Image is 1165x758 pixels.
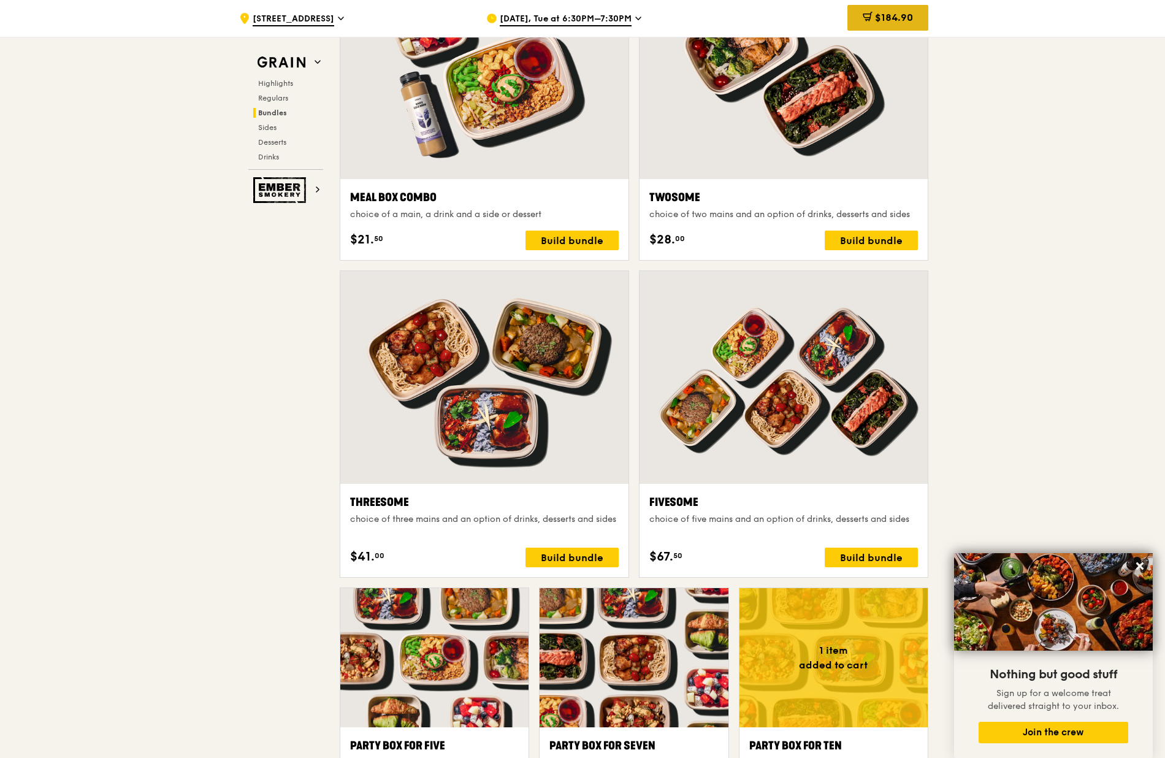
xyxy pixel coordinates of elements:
[749,737,918,754] div: Party Box for Ten
[253,13,334,26] span: [STREET_ADDRESS]
[253,52,310,74] img: Grain web logo
[525,231,619,250] div: Build bundle
[253,177,310,203] img: Ember Smokery web logo
[649,494,918,511] div: Fivesome
[1130,556,1150,576] button: Close
[500,13,632,26] span: [DATE], Tue at 6:30PM–7:30PM
[258,79,293,88] span: Highlights
[350,189,619,206] div: Meal Box Combo
[649,189,918,206] div: Twosome
[825,231,918,250] div: Build bundle
[875,12,913,23] span: $184.90
[375,551,384,561] span: 00
[350,231,374,249] span: $21.
[258,138,286,147] span: Desserts
[350,209,619,221] div: choice of a main, a drink and a side or dessert
[350,494,619,511] div: Threesome
[350,548,375,566] span: $41.
[258,94,288,102] span: Regulars
[990,667,1117,682] span: Nothing but good stuff
[649,548,673,566] span: $67.
[258,123,277,132] span: Sides
[673,551,682,561] span: 50
[979,722,1128,743] button: Join the crew
[649,209,918,221] div: choice of two mains and an option of drinks, desserts and sides
[954,553,1153,651] img: DSC07876-Edit02-Large.jpeg
[649,513,918,526] div: choice of five mains and an option of drinks, desserts and sides
[350,737,519,754] div: Party Box for Five
[350,513,619,526] div: choice of three mains and an option of drinks, desserts and sides
[649,231,675,249] span: $28.
[825,548,918,567] div: Build bundle
[988,688,1119,711] span: Sign up for a welcome treat delivered straight to your inbox.
[549,737,718,754] div: Party Box for Seven
[374,234,383,243] span: 50
[258,109,287,117] span: Bundles
[525,548,619,567] div: Build bundle
[675,234,685,243] span: 00
[258,153,279,161] span: Drinks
